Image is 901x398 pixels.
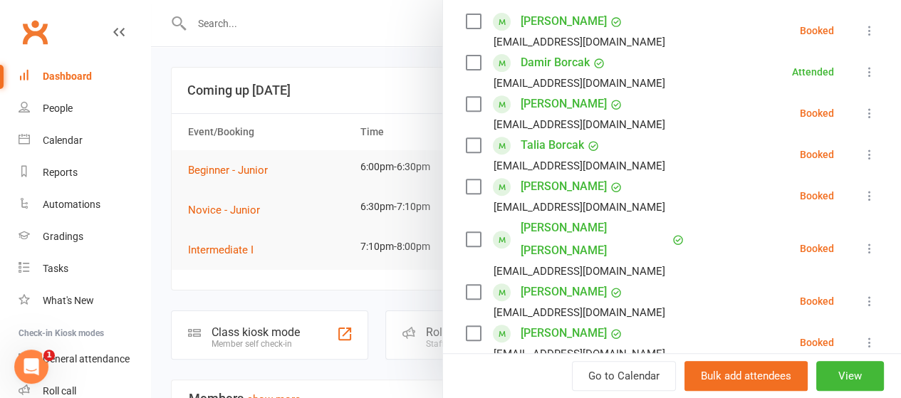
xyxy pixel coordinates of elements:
[43,350,55,361] span: 1
[521,175,607,198] a: [PERSON_NAME]
[19,285,150,317] a: What's New
[494,262,665,281] div: [EMAIL_ADDRESS][DOMAIN_NAME]
[494,345,665,363] div: [EMAIL_ADDRESS][DOMAIN_NAME]
[816,361,884,391] button: View
[521,10,607,33] a: [PERSON_NAME]
[494,33,665,51] div: [EMAIL_ADDRESS][DOMAIN_NAME]
[572,361,676,391] a: Go to Calendar
[521,281,607,303] a: [PERSON_NAME]
[521,216,669,262] a: [PERSON_NAME] [PERSON_NAME]
[800,108,834,118] div: Booked
[43,295,94,306] div: What's New
[494,198,665,216] div: [EMAIL_ADDRESS][DOMAIN_NAME]
[494,74,665,93] div: [EMAIL_ADDRESS][DOMAIN_NAME]
[521,93,607,115] a: [PERSON_NAME]
[43,103,73,114] div: People
[43,353,130,365] div: General attendance
[800,337,834,347] div: Booked
[43,70,92,82] div: Dashboard
[521,51,590,74] a: Damir Borcak
[19,343,150,375] a: General attendance kiosk mode
[494,303,665,322] div: [EMAIL_ADDRESS][DOMAIN_NAME]
[14,350,48,384] iframe: Intercom live chat
[43,167,78,178] div: Reports
[19,61,150,93] a: Dashboard
[800,243,834,253] div: Booked
[494,115,665,134] div: [EMAIL_ADDRESS][DOMAIN_NAME]
[521,134,584,157] a: Talia Borcak
[43,135,83,146] div: Calendar
[684,361,808,391] button: Bulk add attendees
[19,253,150,285] a: Tasks
[19,189,150,221] a: Automations
[19,157,150,189] a: Reports
[43,263,68,274] div: Tasks
[19,221,150,253] a: Gradings
[792,67,834,77] div: Attended
[19,93,150,125] a: People
[43,385,76,397] div: Roll call
[19,125,150,157] a: Calendar
[43,231,83,242] div: Gradings
[494,157,665,175] div: [EMAIL_ADDRESS][DOMAIN_NAME]
[800,191,834,201] div: Booked
[800,150,834,159] div: Booked
[800,296,834,306] div: Booked
[800,26,834,36] div: Booked
[17,14,53,50] a: Clubworx
[43,199,100,210] div: Automations
[521,322,607,345] a: [PERSON_NAME]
